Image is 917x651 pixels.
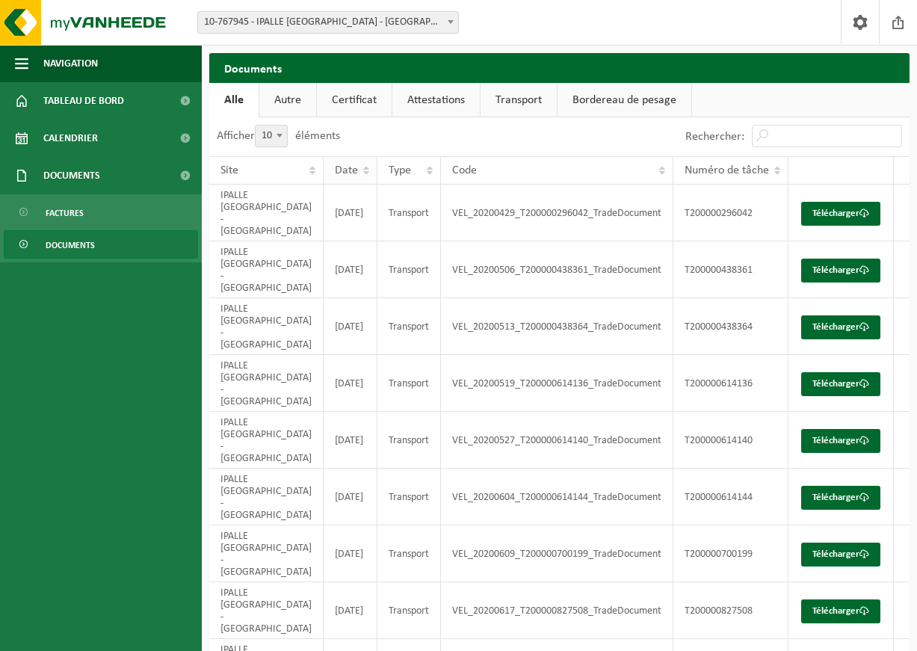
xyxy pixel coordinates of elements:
[324,185,377,241] td: [DATE]
[377,582,441,639] td: Transport
[801,202,880,226] a: Télécharger
[673,525,788,582] td: T200000700199
[801,486,880,510] a: Télécharger
[209,53,910,82] h2: Documents
[392,83,480,117] a: Attestations
[209,469,324,525] td: IPALLE [GEOGRAPHIC_DATA] - [GEOGRAPHIC_DATA]
[685,131,744,143] label: Rechercher:
[441,298,673,355] td: VEL_20200513_T200000438364_TradeDocument
[209,582,324,639] td: IPALLE [GEOGRAPHIC_DATA] - [GEOGRAPHIC_DATA]
[801,599,880,623] a: Télécharger
[324,298,377,355] td: [DATE]
[452,164,477,176] span: Code
[4,230,198,259] a: Documents
[389,164,411,176] span: Type
[441,469,673,525] td: VEL_20200604_T200000614144_TradeDocument
[801,372,880,396] a: Télécharger
[801,315,880,339] a: Télécharger
[259,83,316,117] a: Autre
[441,185,673,241] td: VEL_20200429_T200000296042_TradeDocument
[377,185,441,241] td: Transport
[220,164,238,176] span: Site
[317,83,392,117] a: Certificat
[377,469,441,525] td: Transport
[685,164,769,176] span: Numéro de tâche
[43,82,124,120] span: Tableau de bord
[673,582,788,639] td: T200000827508
[209,83,259,117] a: Alle
[255,125,288,147] span: 10
[335,164,358,176] span: Date
[377,412,441,469] td: Transport
[441,355,673,412] td: VEL_20200519_T200000614136_TradeDocument
[324,412,377,469] td: [DATE]
[377,355,441,412] td: Transport
[377,525,441,582] td: Transport
[4,198,198,226] a: Factures
[673,469,788,525] td: T200000614144
[46,199,84,227] span: Factures
[441,241,673,298] td: VEL_20200506_T200000438361_TradeDocument
[673,241,788,298] td: T200000438361
[209,412,324,469] td: IPALLE [GEOGRAPHIC_DATA] - [GEOGRAPHIC_DATA]
[217,130,340,142] label: Afficher éléments
[43,157,100,194] span: Documents
[673,355,788,412] td: T200000614136
[558,83,691,117] a: Bordereau de pesage
[209,355,324,412] td: IPALLE [GEOGRAPHIC_DATA] - [GEOGRAPHIC_DATA]
[801,259,880,283] a: Télécharger
[441,525,673,582] td: VEL_20200609_T200000700199_TradeDocument
[46,231,95,259] span: Documents
[324,582,377,639] td: [DATE]
[256,126,287,146] span: 10
[377,298,441,355] td: Transport
[43,45,98,82] span: Navigation
[801,429,880,453] a: Télécharger
[441,412,673,469] td: VEL_20200527_T200000614140_TradeDocument
[673,298,788,355] td: T200000438364
[481,83,557,117] a: Transport
[324,525,377,582] td: [DATE]
[197,11,459,34] span: 10-767945 - IPALLE FRASNES - FRASNES-LEZ-BUISSENAL
[673,412,788,469] td: T200000614140
[209,185,324,241] td: IPALLE [GEOGRAPHIC_DATA] - [GEOGRAPHIC_DATA]
[441,582,673,639] td: VEL_20200617_T200000827508_TradeDocument
[324,241,377,298] td: [DATE]
[377,241,441,298] td: Transport
[209,525,324,582] td: IPALLE [GEOGRAPHIC_DATA] - [GEOGRAPHIC_DATA]
[209,298,324,355] td: IPALLE [GEOGRAPHIC_DATA] - [GEOGRAPHIC_DATA]
[43,120,98,157] span: Calendrier
[324,355,377,412] td: [DATE]
[209,241,324,298] td: IPALLE [GEOGRAPHIC_DATA] - [GEOGRAPHIC_DATA]
[673,185,788,241] td: T200000296042
[198,12,458,33] span: 10-767945 - IPALLE FRASNES - FRASNES-LEZ-BUISSENAL
[801,543,880,567] a: Télécharger
[324,469,377,525] td: [DATE]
